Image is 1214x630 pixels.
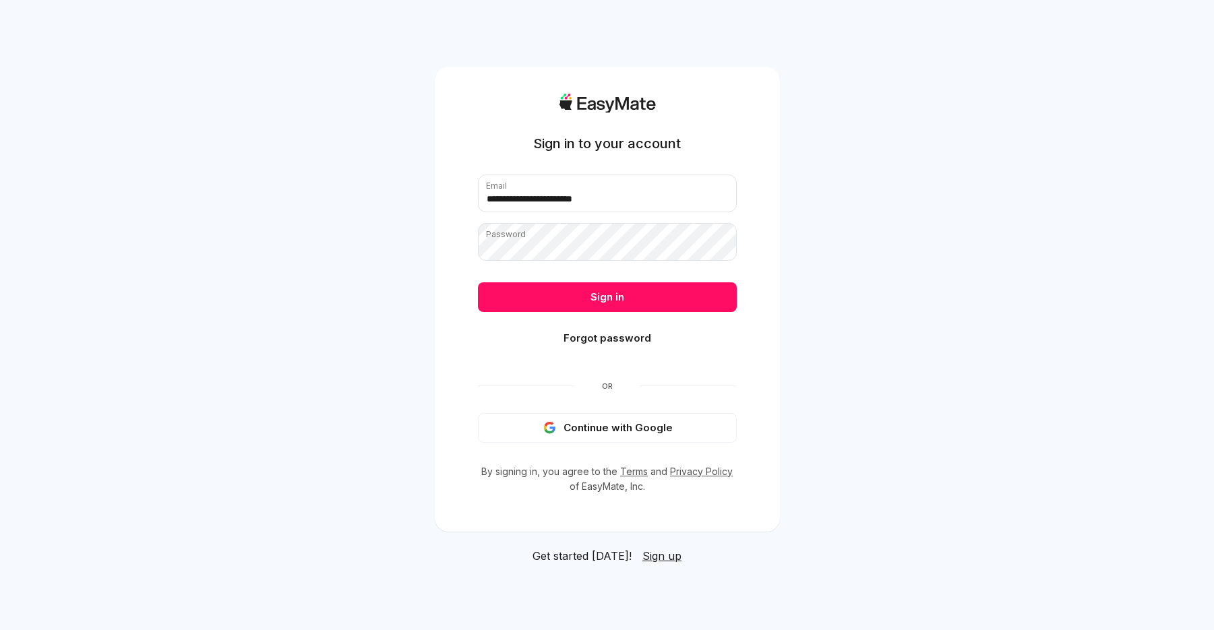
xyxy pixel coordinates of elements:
[478,413,737,443] button: Continue with Google
[533,134,681,153] h1: Sign in to your account
[642,548,681,564] a: Sign up
[478,323,737,353] button: Forgot password
[478,282,737,312] button: Sign in
[670,466,733,477] a: Privacy Policy
[575,381,640,391] span: Or
[478,464,737,494] p: By signing in, you agree to the and of EasyMate, Inc.
[642,549,681,563] span: Sign up
[620,466,648,477] a: Terms
[533,548,632,564] span: Get started [DATE]!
